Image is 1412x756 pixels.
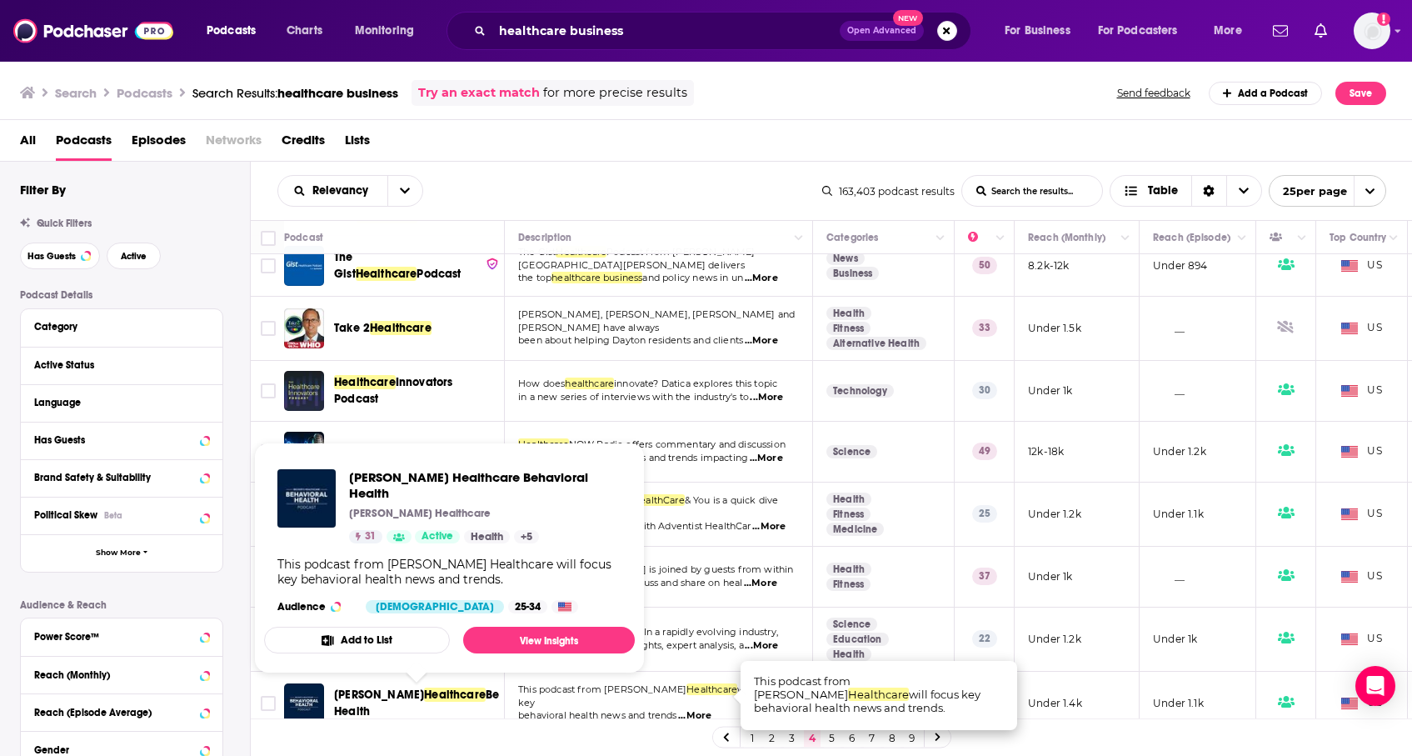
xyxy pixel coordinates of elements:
a: Episodes [132,127,186,161]
a: Health [826,648,871,661]
button: open menu [1269,175,1386,207]
span: US [1341,443,1382,460]
span: Lists [345,127,370,161]
span: US [1341,320,1382,337]
a: Charts [276,18,332,44]
a: 4 [804,728,821,748]
a: 7 [864,728,881,748]
span: ...More [745,334,778,348]
p: Under 1.5k [1028,321,1081,335]
a: Try an exact match [418,83,540,103]
p: Under 1.2k [1028,507,1081,521]
a: Fitness [826,322,871,335]
a: News [826,252,865,265]
input: Search podcasts, credits, & more... [492,18,840,44]
p: Under 1.4k [1028,696,1082,710]
button: Column Actions [1115,228,1135,248]
span: Take 2 [334,321,370,335]
a: 9 [904,728,921,748]
p: 49 [972,443,997,459]
p: Under 1.2k [1153,444,1206,458]
img: User Profile [1354,13,1390,49]
span: topics. Featuring experts with Adventist HealthCar [518,520,751,532]
img: Take 2 Healthcare [284,308,324,348]
div: Brand Safety & Suitability [34,472,195,483]
div: Search Results: [192,85,398,101]
a: The GistHealthcarePodcast [334,249,499,283]
button: Active [107,243,161,269]
a: +5 [514,530,539,543]
span: [PERSON_NAME], [PERSON_NAME], [PERSON_NAME] and [PERSON_NAME] have always [518,308,795,333]
span: ? In a rapidly evolving industry, [636,626,778,638]
button: open menu [195,18,277,44]
a: Health [826,563,871,576]
h2: Choose List sort [277,175,423,207]
div: Open Intercom Messenger [1355,666,1395,706]
span: ...More [678,709,711,723]
p: 37 [972,568,997,584]
div: This podcast from [PERSON_NAME] Healthcare will focus key behavioral health news and trends. [277,557,621,587]
span: Healthcare [848,688,909,701]
span: Innovators Podcast [334,375,452,406]
img: verified Badge [486,257,499,271]
span: New [893,10,923,26]
button: open menu [1202,18,1263,44]
span: Healthcare [556,246,606,258]
a: Science [826,445,877,458]
span: Active [422,528,453,545]
button: Column Actions [1232,228,1252,248]
span: 25 per page [1270,178,1347,204]
div: 25-34 [508,600,547,613]
span: Toggle select row [261,321,276,336]
div: Categories [826,228,878,248]
span: [PERSON_NAME] Healthcare Behavioral Health [349,469,621,501]
span: Healthcare [356,267,417,281]
span: ...More [745,639,778,653]
button: open menu [993,18,1091,44]
h3: Podcasts [117,85,172,101]
span: ...More [750,452,783,465]
a: Brand Safety & Suitability [34,467,209,488]
div: Power Score [968,228,991,248]
a: Alternative Health [826,337,926,350]
button: Language [34,392,209,413]
span: Quick Filters [37,218,92,229]
div: Active Status [34,359,198,371]
a: Business [826,267,879,280]
a: Fitness [826,578,871,591]
span: Healthcare [686,683,737,695]
a: Technology [826,384,894,398]
p: Podcast Details [20,289,223,301]
div: 163,403 podcast results [822,185,955,198]
span: More [1214,19,1242,43]
img: Becker's Healthcare Behavioral Health [277,469,336,528]
div: Power Score™ [34,631,195,643]
span: and policy news in un [642,272,743,283]
a: 8 [884,728,901,748]
span: ...More [750,391,783,404]
span: Political Skew [34,509,97,521]
span: ...More [744,577,777,590]
div: Reach (Monthly) [1028,228,1105,248]
a: [PERSON_NAME]HealthcareBehavioral Health [334,687,499,720]
span: This podcast from [PERSON_NAME] [754,674,851,701]
span: the top [518,272,551,283]
a: Podcasts [56,127,112,161]
div: Podcast [284,228,323,248]
span: Healthcare [334,375,396,389]
span: will focus key [518,683,781,708]
button: Open AdvancedNew [840,21,924,41]
span: in a new series of interviews with the industry's to [518,391,749,403]
span: US [1341,568,1382,585]
span: Toggle select row [261,258,276,273]
a: Becker's Healthcare Behavioral Health [349,469,621,501]
span: sector to discuss and share on heal [582,577,742,588]
a: 31 [349,530,382,543]
span: US [1341,383,1382,399]
h3: Audience [277,600,352,613]
button: Has Guests [20,243,100,269]
img: The Gist Healthcare Podcast [284,246,324,286]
